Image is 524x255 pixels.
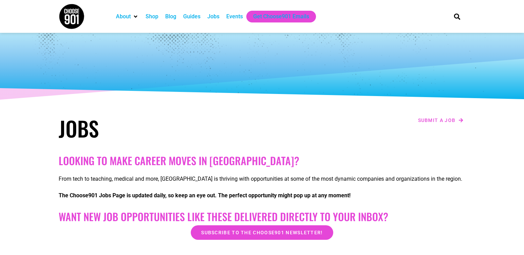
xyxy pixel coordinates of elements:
h1: Jobs [59,116,259,141]
a: About [116,12,131,21]
span: Submit a job [418,118,456,123]
a: Events [226,12,243,21]
h2: Want New Job Opportunities like these Delivered Directly to your Inbox? [59,210,466,223]
h2: Looking to make career moves in [GEOGRAPHIC_DATA]? [59,154,466,167]
a: Get Choose901 Emails [253,12,309,21]
p: From tech to teaching, medical and more, [GEOGRAPHIC_DATA] is thriving with opportunities at some... [59,175,466,183]
nav: Main nav [112,11,442,22]
a: Guides [183,12,200,21]
a: Subscribe to the Choose901 newsletter! [191,225,333,240]
a: Jobs [207,12,219,21]
div: About [112,11,142,22]
a: Blog [165,12,176,21]
span: Subscribe to the Choose901 newsletter! [201,230,323,235]
a: Submit a job [416,116,466,125]
strong: The Choose901 Jobs Page is updated daily, so keep an eye out. The perfect opportunity might pop u... [59,192,350,199]
a: Shop [146,12,158,21]
div: Search [452,11,463,22]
